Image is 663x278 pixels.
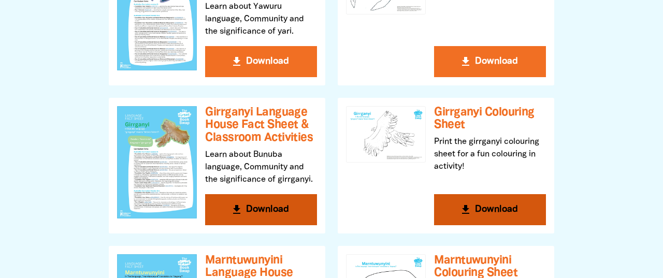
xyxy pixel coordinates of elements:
[434,46,546,77] button: get_app Download
[230,203,243,216] i: get_app
[434,106,546,131] h3: Girrganyi Colouring Sheet
[459,55,472,68] i: get_app
[205,106,317,144] h3: Girrganyi Language House Fact Sheet & Classroom Activities
[205,46,317,77] button: get_app Download
[459,203,472,216] i: get_app
[205,194,317,225] button: get_app Download
[230,55,243,68] i: get_app
[434,194,546,225] button: get_app Download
